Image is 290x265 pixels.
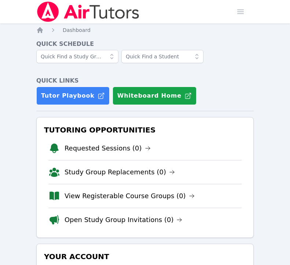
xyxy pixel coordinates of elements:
[36,50,118,63] input: Quick Find a Study Group
[63,26,91,34] a: Dashboard
[63,27,91,33] span: Dashboard
[36,40,254,48] h4: Quick Schedule
[43,123,247,137] h3: Tutoring Opportunities
[121,50,203,63] input: Quick Find a Student
[65,143,151,153] a: Requested Sessions (0)
[36,1,140,22] img: Air Tutors
[65,167,175,177] a: Study Group Replacements (0)
[36,87,110,105] a: Tutor Playbook
[36,76,254,85] h4: Quick Links
[65,215,183,225] a: Open Study Group Invitations (0)
[36,26,254,34] nav: Breadcrumb
[43,250,247,263] h3: Your Account
[65,191,195,201] a: View Registerable Course Groups (0)
[113,87,197,105] button: Whiteboard Home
